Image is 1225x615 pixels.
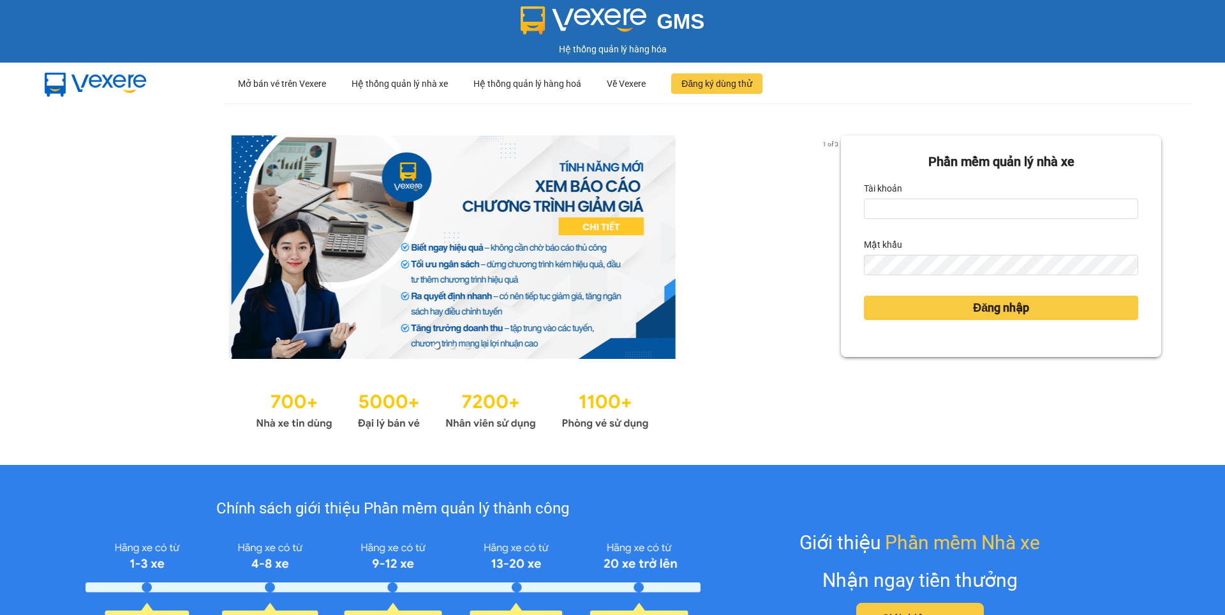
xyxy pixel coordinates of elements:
img: Statistics.png [256,384,649,433]
div: Phần mềm quản lý nhà xe [864,152,1138,172]
li: slide item 1 [434,344,440,349]
input: Tài khoản [864,199,1138,219]
img: logo 2 [521,6,647,34]
div: Nhận ngay tiền thưởng [822,565,1018,595]
div: Mở bán vé trên Vexere [238,63,326,104]
li: slide item 3 [465,344,470,349]
div: Giới thiệu [799,528,1040,558]
a: GMS [521,19,705,29]
span: Đăng nhập [973,299,1029,317]
button: Đăng ký dùng thử [671,73,762,94]
img: mbUUG5Q.png [32,63,160,105]
div: Chính sách giới thiệu Phần mềm quản lý thành công [85,497,700,521]
div: Hệ thống quản lý nhà xe [352,63,448,104]
button: previous slide / item [64,135,82,359]
p: 1 of 3 [819,135,841,152]
button: Đăng nhập [864,296,1138,320]
span: Đăng ký dùng thử [681,77,752,91]
div: Hệ thống quản lý hàng hoá [473,63,581,104]
div: Hệ thống quản lý hàng hóa [3,42,1222,56]
button: next slide / item [823,135,841,359]
span: Phần mềm Nhà xe [885,528,1040,558]
span: GMS [657,10,704,33]
li: slide item 2 [450,344,455,349]
div: Về Vexere [607,63,646,104]
label: Tài khoản [864,178,902,199]
input: Mật khẩu [864,255,1138,275]
label: Mật khẩu [864,234,902,255]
